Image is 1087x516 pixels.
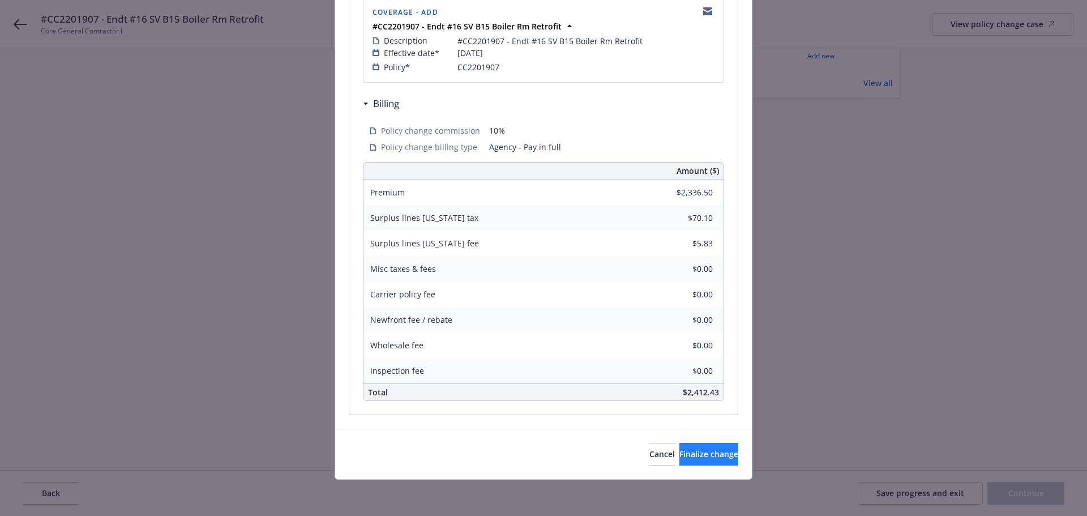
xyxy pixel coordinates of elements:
span: Policy* [384,61,410,73]
span: Finalize change [679,449,738,459]
button: Finalize change [679,443,738,466]
a: copyLogging [701,5,714,18]
div: Billing [363,96,399,111]
span: Misc taxes & fees [370,263,436,274]
input: 0.00 [646,184,720,201]
span: 10% [489,125,717,137]
span: Total [368,387,388,398]
input: 0.00 [646,286,720,303]
span: Agency - Pay in full [489,141,717,153]
span: Premium [370,187,405,198]
input: 0.00 [646,363,720,379]
span: Carrier policy fee [370,289,435,300]
span: Surplus lines [US_STATE] fee [370,238,479,249]
strong: #CC2201907 - Endt #16 SV B15 Boiler Rm Retrofit [373,21,562,32]
input: 0.00 [646,261,720,278]
span: Effective date* [384,47,439,59]
input: 0.00 [646,337,720,354]
span: Inspection fee [370,365,424,376]
span: CC2201907 [457,61,499,73]
span: Description [384,35,427,46]
span: Wholesale fee [370,340,423,351]
h3: Billing [373,96,399,111]
button: Cancel [649,443,675,466]
span: Surplus lines [US_STATE] tax [370,212,478,223]
span: Cancel [649,449,675,459]
span: Amount ($) [677,165,719,177]
input: 0.00 [646,210,720,227]
input: 0.00 [646,312,720,329]
span: Policy change billing type [381,141,477,153]
span: Policy change commission [381,125,480,137]
input: 0.00 [646,235,720,252]
span: $2,412.43 [683,387,719,398]
span: Coverage - Add [373,7,438,17]
span: [DATE] [457,47,483,59]
span: Newfront fee / rebate [370,314,452,325]
span: #CC2201907 - Endt #16 SV B15 Boiler Rm Retrofit [457,35,643,47]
